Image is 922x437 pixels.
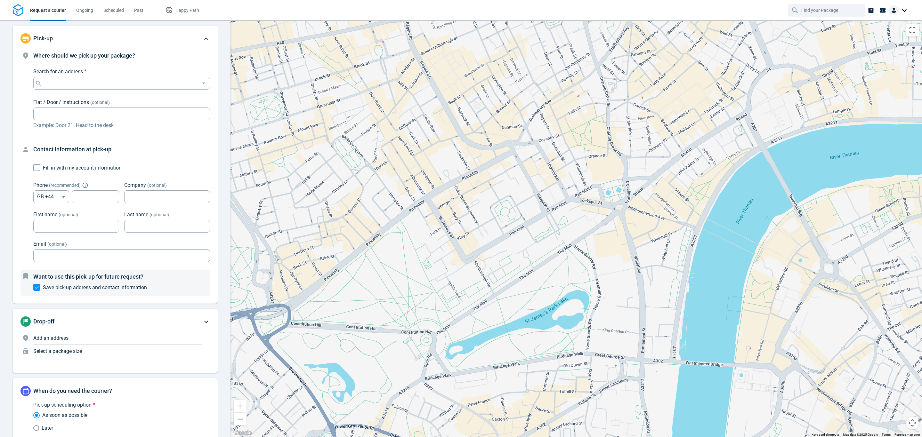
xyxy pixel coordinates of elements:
span: Phone [33,182,48,188]
span: Flat / Door / Instructions [33,99,89,105]
button: Zoom out [234,413,247,425]
span: Later [42,424,53,432]
span: Search for an address [33,68,83,75]
span: Pick-up [33,35,53,42]
span: Add an address [33,335,69,341]
span: Happy Path [175,8,199,13]
img: Client [889,5,899,15]
a: Terms [882,433,891,436]
span: Want to use this pick-up for future request? [33,273,143,280]
span: ( recommended ) [49,183,81,188]
span: When do you need the courier? [33,387,112,394]
span: Email [33,241,46,247]
img: Logo [13,4,23,17]
a: Report a map error [894,433,920,436]
span: As soon as possible [42,411,87,419]
span: Request a courier [30,8,66,13]
span: (optional) [47,242,67,247]
span: Ongoing [76,8,93,13]
span: Drop-off [33,318,54,325]
span: Past [134,8,143,13]
div: Drop-offAdd an addressSelect a package size [13,309,218,373]
h4: Contact information at pick-up [33,145,210,154]
input: Find your Package [801,4,853,16]
span: (optional) [147,183,167,188]
button: Open [200,79,208,87]
span: (optional) [150,212,169,217]
div: Pick-up [13,26,218,51]
button: Map camera controls [906,417,919,429]
button: Zoom in [234,400,247,412]
div: GB +44 [33,190,69,203]
span: (optional) [90,100,110,105]
div: Pick-up [13,51,218,304]
span: Last name [124,211,148,218]
span: Scheduled [103,8,124,13]
p: Example: Door 21. Head to the desk [33,122,210,129]
span: Pick-up scheduling option [33,402,92,408]
button: Toggle fullscreen view [906,24,919,36]
span: (optional) [59,212,78,217]
img: Google [232,429,253,437]
span: Save pick-up address and contact information [43,284,147,290]
button: Explain "Recommended" [83,183,87,187]
span: First name [33,211,57,218]
span: Map data ©2025 Google [843,433,878,436]
button: Keyboard shortcuts [812,433,839,437]
a: Open this area in Google Maps (opens a new window) [232,429,253,437]
span: Fill in with my account information [43,165,122,171]
span: Where should we pick up your package? [33,52,135,59]
span: Select a package size [33,348,82,354]
span: Company [124,182,146,188]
